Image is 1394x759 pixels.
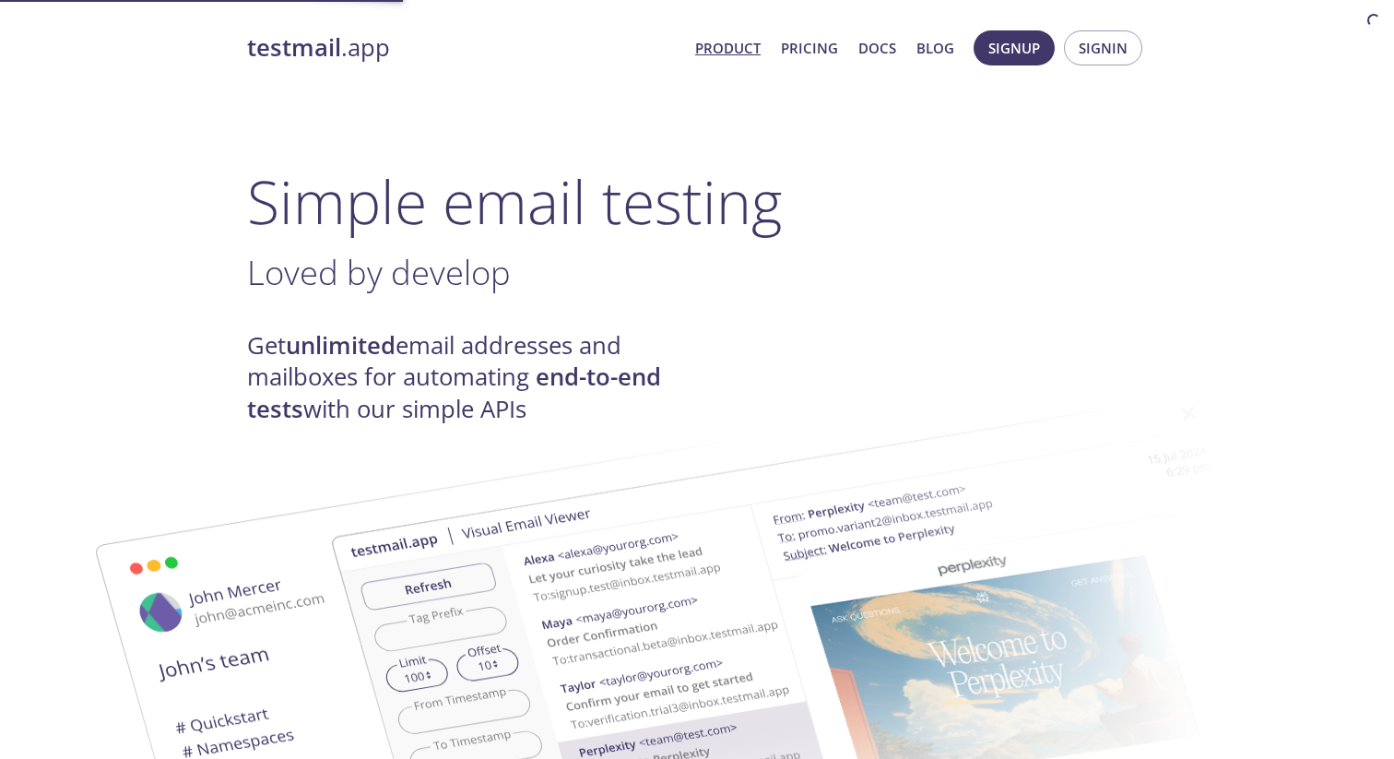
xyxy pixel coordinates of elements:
span: Signin [1079,36,1128,60]
a: Docs [858,36,896,60]
a: Blog [916,36,954,60]
button: Signup [974,30,1055,65]
h1: Simple email testing [247,166,1147,237]
a: testmail.app [247,32,680,64]
span: Loved by develop [247,249,511,295]
a: Pricing [781,36,838,60]
span: Signup [988,36,1040,60]
button: Signin [1064,30,1142,65]
strong: end-to-end tests [247,361,661,424]
a: Product [695,36,761,60]
h4: Get email addresses and mailboxes for automating with our simple APIs [247,330,697,425]
strong: unlimited [286,329,396,362]
strong: testmail [247,31,341,64]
